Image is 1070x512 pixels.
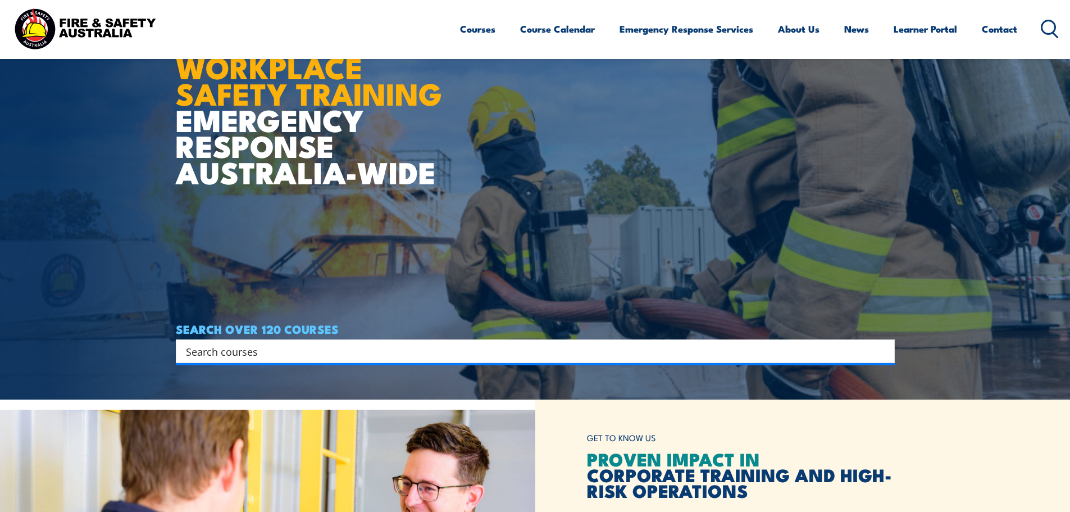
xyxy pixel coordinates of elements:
h6: GET TO KNOW US [587,428,895,448]
a: Contact [982,14,1017,44]
strong: WORKPLACE SAFETY TRAINING [176,43,442,116]
input: Search input [186,343,870,360]
h1: EMERGENCY RESPONSE AUSTRALIA-WIDE [176,25,450,185]
a: News [844,14,869,44]
a: Learner Portal [894,14,957,44]
a: Emergency Response Services [620,14,753,44]
a: Course Calendar [520,14,595,44]
h2: CORPORATE TRAINING AND HIGH-RISK OPERATIONS [587,451,895,498]
a: Courses [460,14,495,44]
button: Search magnifier button [875,343,891,359]
form: Search form [188,343,872,359]
span: PROVEN IMPACT IN [587,445,760,473]
a: About Us [778,14,819,44]
h4: SEARCH OVER 120 COURSES [176,323,895,335]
